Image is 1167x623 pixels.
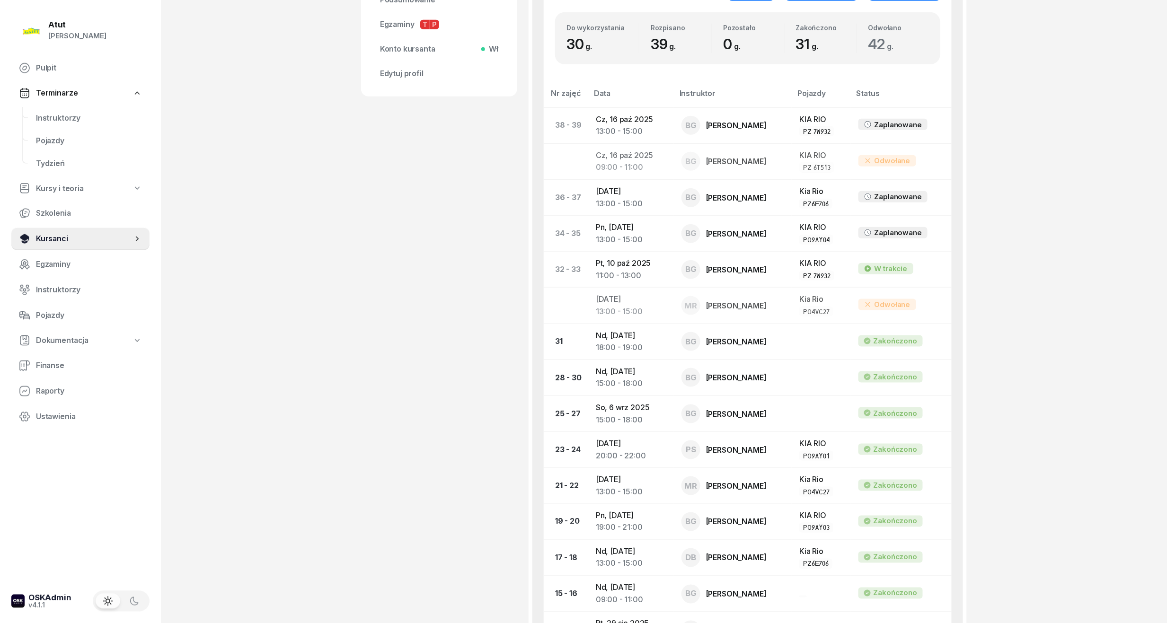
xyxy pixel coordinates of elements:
span: MR [685,482,698,490]
div: [PERSON_NAME] [706,374,767,381]
td: [DATE] [588,468,674,504]
div: 18:00 - 19:00 [596,342,666,354]
span: DB [686,554,697,562]
a: Instruktorzy [11,279,150,301]
span: PS [686,446,696,454]
div: KIA RIO [799,438,843,450]
a: Pojazdy [11,304,150,327]
div: v4.1.1 [28,602,71,609]
div: Zaplanowane [875,227,922,239]
div: OSKAdmin [28,594,71,602]
div: PZ6E706 [803,200,829,208]
td: 25 - 27 [544,396,588,432]
div: [PERSON_NAME] [706,338,767,345]
td: Nd, [DATE] [588,576,674,612]
div: PO4VC27 [803,488,830,496]
div: Zakończono [874,551,917,563]
div: Zakończono [874,479,917,491]
td: 23 - 24 [544,432,588,468]
div: Kia Rio [799,293,843,306]
span: BG [685,338,697,346]
span: BG [685,229,697,237]
div: 13:00 - 15:00 [596,486,666,498]
div: Zakończono [874,335,917,347]
div: KIA RIO [799,257,843,270]
a: Terminarze [11,82,150,104]
div: PZ 7W932 [803,272,831,280]
a: Kursy i teoria [11,178,150,200]
div: Zakończono [874,515,917,527]
th: Pojazdy [792,87,850,107]
a: Egzaminy [11,253,150,276]
img: logo-xs-dark@2x.png [11,595,25,608]
span: Kursy i teoria [36,183,84,195]
div: Atut [48,21,106,29]
span: BG [685,374,697,382]
span: Kursanci [36,233,133,245]
td: Nd, [DATE] [588,324,674,360]
div: KIA RIO [799,510,843,522]
span: Tydzień [36,158,142,170]
div: [PERSON_NAME] [706,482,767,490]
span: Pojazdy [36,309,142,322]
a: Raporty [11,380,150,403]
th: Data [588,87,674,107]
span: Edytuj profil [380,68,498,80]
div: Zaplanowane [875,191,922,203]
div: [PERSON_NAME] [706,590,767,598]
div: PO9AY01 [803,452,830,460]
div: Do wykorzystania [566,24,639,32]
div: Zaplanowane [875,119,922,131]
span: Szkolenia [36,207,142,219]
td: Nd, [DATE] [588,540,674,576]
div: [PERSON_NAME] [706,194,767,202]
td: Pn, [DATE] [588,216,674,252]
div: Zakończono [874,443,917,456]
span: BG [685,122,697,130]
span: BG [685,193,697,202]
td: 31 [544,324,588,360]
span: Finanse [36,360,142,372]
div: PZ 7W932 [803,127,831,135]
span: Dokumentacja [36,334,88,347]
div: PZ 6T513 [803,163,831,171]
div: 15:00 - 18:00 [596,377,666,390]
td: So, 6 wrz 2025 [588,396,674,432]
span: 31 [796,35,823,53]
div: Zakończono [874,407,917,420]
div: [PERSON_NAME] [706,518,767,526]
a: Tydzień [28,152,150,175]
div: 13:00 - 15:00 [596,198,666,210]
td: [DATE] [588,179,674,215]
span: T [420,20,430,29]
td: 17 - 18 [544,540,588,576]
div: [PERSON_NAME] [48,30,106,42]
span: Instruktorzy [36,284,142,296]
span: 30 [566,35,597,53]
div: Kia Rio [799,185,843,198]
div: [PERSON_NAME] [706,446,767,454]
div: 13:00 - 15:00 [596,558,666,570]
span: 42 [868,35,898,53]
td: [DATE] [588,432,674,468]
a: Pojazdy [28,130,150,152]
td: [DATE] [588,288,674,324]
td: Pn, [DATE] [588,504,674,540]
span: Egzaminy [380,18,498,31]
a: Konto kursantaWł [372,38,506,61]
div: Zakończono [874,371,917,383]
div: [PERSON_NAME] [706,122,767,129]
span: 39 [651,35,681,53]
div: Rozpisano [651,24,711,32]
span: Pojazdy [36,135,142,147]
div: W trakcie [858,263,913,274]
td: 38 - 39 [544,107,588,143]
span: Ustawienia [36,411,142,423]
td: Cz, 16 paź 2025 [588,143,674,179]
div: 09:00 - 11:00 [596,594,666,606]
div: 15:00 - 18:00 [596,414,666,426]
td: 34 - 35 [544,216,588,252]
small: g. [586,42,592,51]
div: 0 [723,35,784,53]
span: BG [685,158,697,166]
